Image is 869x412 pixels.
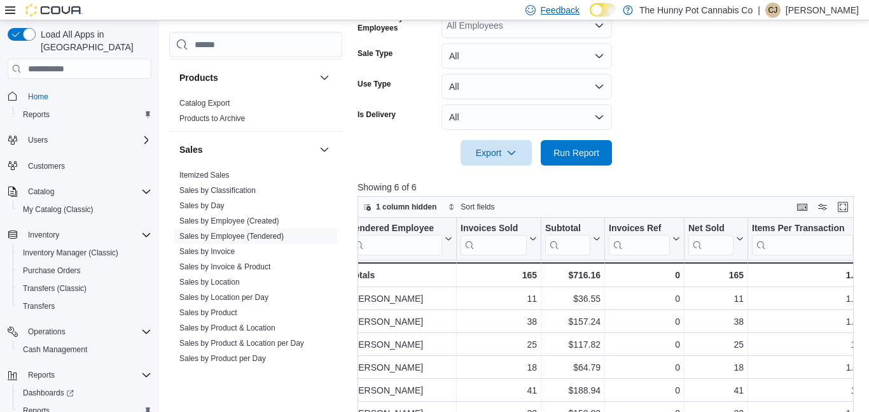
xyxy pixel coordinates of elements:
[752,267,863,283] div: 1.14
[179,113,245,124] span: Products to Archive
[169,167,342,371] div: Sales
[179,278,240,287] a: Sales by Location
[179,262,270,272] span: Sales by Invoice & Product
[688,337,744,353] div: 25
[765,3,781,18] div: Christina Jarvis
[541,140,612,166] button: Run Report
[23,324,151,339] span: Operations
[13,244,156,262] button: Inventory Manager (Classic)
[835,199,851,215] button: Enter fullscreen
[358,199,441,215] button: 1 column hidden
[23,248,118,258] span: Inventory Manager (Classic)
[23,132,151,148] span: Users
[752,292,863,307] div: 1.09
[752,360,863,376] div: 1.22
[179,338,304,348] span: Sales by Product & Location per Day
[23,88,151,104] span: Home
[23,324,71,339] button: Operations
[358,48,393,59] label: Sale Type
[18,385,151,401] span: Dashboards
[349,267,452,283] div: Totals
[179,339,304,348] a: Sales by Product & Location per Day
[23,132,53,148] button: Users
[461,337,537,353] div: 25
[179,171,230,180] a: Itemized Sales
[23,184,59,199] button: Catalog
[23,283,87,294] span: Transfers (Classic)
[3,323,156,341] button: Operations
[23,110,50,120] span: Reports
[179,231,284,241] span: Sales by Employee (Tendered)
[545,360,601,376] div: $64.79
[688,292,744,307] div: 11
[609,223,680,255] button: Invoices Ref
[545,267,601,283] div: $716.16
[317,142,332,157] button: Sales
[13,201,156,218] button: My Catalog (Classic)
[28,230,59,240] span: Inventory
[350,292,452,307] div: [PERSON_NAME]
[461,223,527,255] div: Invoices Sold
[179,354,266,363] a: Sales by Product per Day
[545,292,601,307] div: $36.55
[18,263,151,278] span: Purchase Orders
[18,263,86,278] a: Purchase Orders
[28,370,55,380] span: Reports
[609,292,680,307] div: 0
[545,315,601,330] div: $157.24
[23,227,64,243] button: Inventory
[545,223,601,255] button: Subtotal
[179,71,314,84] button: Products
[23,388,74,398] span: Dashboards
[590,3,616,17] input: Dark Mode
[350,223,452,255] button: Tendered Employee
[350,223,442,235] div: Tendered Employee
[461,223,537,255] button: Invoices Sold
[461,360,537,376] div: 18
[594,20,604,31] button: Open list of options
[609,383,680,399] div: 0
[350,360,452,376] div: [PERSON_NAME]
[3,157,156,175] button: Customers
[18,107,55,122] a: Reports
[13,106,156,124] button: Reports
[461,202,494,212] span: Sort fields
[609,337,680,353] div: 0
[18,245,151,260] span: Inventory Manager (Classic)
[23,301,55,311] span: Transfers
[358,79,391,89] label: Use Type
[18,202,151,217] span: My Catalog (Classic)
[23,367,151,383] span: Reports
[179,216,279,226] span: Sales by Employee (Created)
[752,383,863,399] div: 1.1
[815,199,830,215] button: Display options
[752,315,863,330] div: 1.16
[358,110,396,120] label: Is Delivery
[179,201,225,210] a: Sales by Day
[179,292,268,302] span: Sales by Location per Day
[3,87,156,105] button: Home
[639,3,753,18] p: The Hunny Pot Cannabis Co
[28,135,48,145] span: Users
[23,266,81,276] span: Purchase Orders
[179,186,256,195] a: Sales by Classification
[13,280,156,297] button: Transfers (Classic)
[609,315,680,330] div: 0
[468,140,524,166] span: Export
[179,143,203,156] h3: Sales
[179,247,235,256] a: Sales by Invoice
[23,89,53,104] a: Home
[18,202,99,217] a: My Catalog (Classic)
[179,323,275,332] a: Sales by Product & Location
[179,277,240,287] span: Sales by Location
[609,267,680,283] div: 0
[179,217,279,225] a: Sales by Employee (Created)
[443,199,499,215] button: Sort fields
[752,223,853,255] div: Items Per Transaction
[18,385,79,401] a: Dashboards
[545,337,601,353] div: $117.82
[609,223,670,235] div: Invoices Ref
[179,262,270,271] a: Sales by Invoice & Product
[541,4,580,17] span: Feedback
